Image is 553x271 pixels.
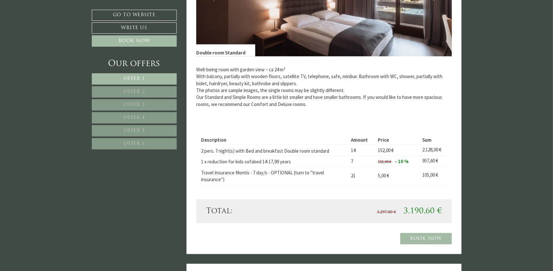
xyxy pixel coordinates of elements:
[201,206,324,217] div: Total:
[349,167,376,184] td: 21
[349,135,376,145] th: Amount
[420,167,447,184] td: 105,00 €
[420,145,447,156] td: 2.128,00 €
[124,141,145,146] span: Offer 6
[92,35,177,47] a: Book now
[124,77,145,81] span: Offer 1
[377,210,396,214] span: 3.297,00 €
[404,207,442,215] span: 3.190,60 €
[124,102,145,107] span: Offer 3
[378,159,391,164] span: 152,00 €
[124,89,145,94] span: Offer 2
[376,135,420,145] th: Price
[196,66,452,108] p: Well-being room with garden view ~ ca 24 m² With balcony, partially with wooden floors, satellite...
[124,115,145,120] span: Offer 4
[92,58,177,70] div: Our offers
[395,158,409,164] span: - 10 %
[201,145,349,156] td: 2 pers. 7 night(s) with Bed and breakfast Double room standard
[378,147,394,153] span: 152,00 €
[196,44,255,56] div: Double room Standard
[10,30,66,34] small: 10:26
[201,156,349,167] td: 1 x reduction for kids sofabed 14-17,99 years
[92,10,177,21] a: Go to website
[420,135,447,145] th: Sum
[221,171,256,182] button: Send
[10,18,66,23] div: Montis – Active Nature Spa
[92,22,177,34] a: Write us
[400,233,452,244] a: Book now
[349,145,376,156] td: 14
[420,156,447,167] td: 957,60 €
[124,128,145,133] span: Offer 5
[117,5,139,15] div: [DATE]
[349,156,376,167] td: 7
[201,167,349,184] td: Travel Insurance Montis - 7 day/s - OPTIONAL (turn to "travel insurance")
[378,172,389,179] span: 5,00 €
[201,135,349,145] th: Description
[5,17,70,36] div: Hello, how can we help you?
